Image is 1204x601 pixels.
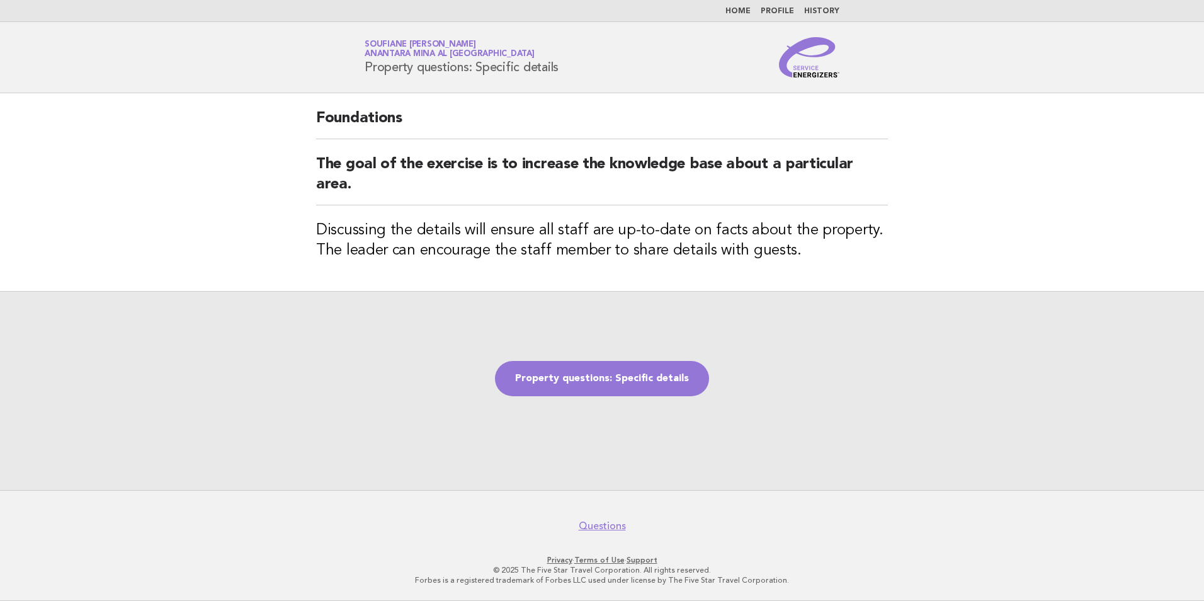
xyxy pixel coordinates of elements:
[217,575,987,585] p: Forbes is a registered trademark of Forbes LLC used under license by The Five Star Travel Corpora...
[579,520,626,532] a: Questions
[725,8,751,15] a: Home
[316,220,888,261] h3: Discussing the details will ensure all staff are up-to-date on facts about the property. The lead...
[217,555,987,565] p: · ·
[365,50,535,59] span: Anantara Mina al [GEOGRAPHIC_DATA]
[217,565,987,575] p: © 2025 The Five Star Travel Corporation. All rights reserved.
[365,40,535,58] a: Soufiane [PERSON_NAME]Anantara Mina al [GEOGRAPHIC_DATA]
[779,37,839,77] img: Service Energizers
[804,8,839,15] a: History
[574,556,625,564] a: Terms of Use
[761,8,794,15] a: Profile
[547,556,572,564] a: Privacy
[627,556,657,564] a: Support
[495,361,709,396] a: Property questions: Specific details
[365,41,559,74] h1: Property questions: Specific details
[316,108,888,139] h2: Foundations
[316,154,888,205] h2: The goal of the exercise is to increase the knowledge base about a particular area.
